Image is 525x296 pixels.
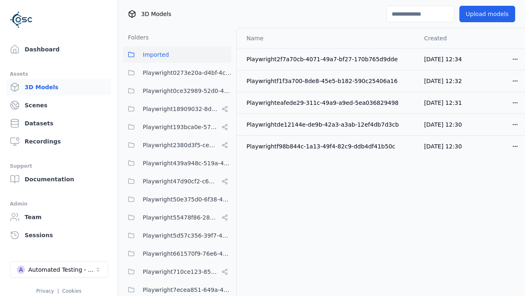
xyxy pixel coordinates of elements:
div: Support [10,161,108,171]
button: Imported [123,46,231,63]
button: Playwright193bca0e-57fa-418d-8ea9-45122e711dc7 [123,119,231,135]
div: Assets [10,69,108,79]
span: Playwright439a948c-519a-4ba0-ac1c-634c93574806 [143,158,231,168]
span: Playwright18909032-8d07-45c5-9c81-9eec75d0b16b [143,104,218,114]
div: A [17,266,25,274]
button: Playwright47d90cf2-c635-4353-ba3b-5d4538945666 [123,173,231,190]
span: Playwright661570f9-76e6-4333-96bd-72ea15cddfec [143,249,231,259]
button: Playwright50e375d0-6f38-48a7-96e0-b0dcfa24b72f [123,191,231,208]
button: Playwright710ce123-85fd-4f8c-9759-23c3308d8830 [123,264,231,280]
span: Playwright5d57c356-39f7-47ed-9ab9-d0409ac6cddc [143,231,231,240]
a: Dashboard [7,41,111,58]
a: 3D Models [7,79,111,95]
span: [DATE] 12:31 [424,99,462,106]
span: [DATE] 12:34 [424,56,462,62]
span: Playwright50e375d0-6f38-48a7-96e0-b0dcfa24b72f [143,194,231,204]
div: Playwrightf98b844c-1a13-49f4-82c9-ddb4df41b50c [247,142,411,150]
div: Playwrightf1f3a700-8de8-45e5-b182-590c25406a16 [247,77,411,85]
span: [DATE] 12:30 [424,121,462,128]
span: Playwright0ce32989-52d0-45cf-b5b9-59d5033d313a [143,86,231,96]
div: Playwrighteafede29-311c-49a9-a9ed-5ea036829498 [247,99,411,107]
span: Playwright55478f86-28dc-49b8-8d1f-c7b13b14578c [143,213,218,222]
div: Playwright2f7a70cb-4071-49a7-bf27-170b765d9dde [247,55,411,63]
button: Playwright661570f9-76e6-4333-96bd-72ea15cddfec [123,245,231,262]
button: Playwright5d57c356-39f7-47ed-9ab9-d0409ac6cddc [123,227,231,244]
button: Playwright18909032-8d07-45c5-9c81-9eec75d0b16b [123,101,231,117]
button: Playwright439a948c-519a-4ba0-ac1c-634c93574806 [123,155,231,171]
span: | [57,288,59,294]
button: Playwright0273e20a-d4bf-4c59-8f37-7dc0f3c8cb60 [123,65,231,81]
div: Playwrightde12144e-de9b-42a3-a3ab-12ef4db7d3cb [247,120,411,129]
button: Upload models [459,6,515,22]
button: Select a workspace [10,261,108,278]
span: 3D Models [141,10,171,18]
a: Privacy [36,288,54,294]
span: Playwright2380d3f5-cebf-494e-b965-66be4d67505e [143,140,218,150]
div: Automated Testing - Playwright [28,266,95,274]
span: Playwright710ce123-85fd-4f8c-9759-23c3308d8830 [143,267,218,277]
div: Admin [10,199,108,209]
span: Playwright7ecea851-649a-419a-985e-fcff41a98b20 [143,285,231,295]
h3: Folders [123,33,149,42]
a: Team [7,209,111,225]
span: Playwright193bca0e-57fa-418d-8ea9-45122e711dc7 [143,122,218,132]
a: Scenes [7,97,111,113]
a: Sessions [7,227,111,243]
a: Datasets [7,115,111,132]
button: Playwright55478f86-28dc-49b8-8d1f-c7b13b14578c [123,209,231,226]
span: [DATE] 12:32 [424,78,462,84]
img: Logo [10,8,33,31]
span: Playwright0273e20a-d4bf-4c59-8f37-7dc0f3c8cb60 [143,68,231,78]
span: Playwright47d90cf2-c635-4353-ba3b-5d4538945666 [143,176,218,186]
span: Imported [143,50,169,60]
th: Created [418,28,472,48]
button: Playwright0ce32989-52d0-45cf-b5b9-59d5033d313a [123,83,231,99]
a: Cookies [62,288,82,294]
th: Name [237,28,418,48]
a: Recordings [7,133,111,150]
span: [DATE] 12:30 [424,143,462,150]
button: Playwright2380d3f5-cebf-494e-b965-66be4d67505e [123,137,231,153]
a: Documentation [7,171,111,187]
